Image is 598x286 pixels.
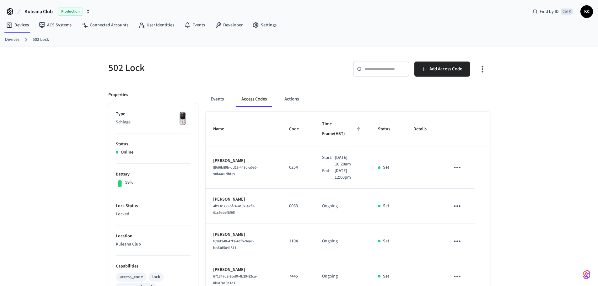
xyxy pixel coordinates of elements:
[289,203,307,209] p: 0063
[24,8,53,15] span: Kuleana Club
[116,171,191,178] p: Battery
[179,19,210,31] a: Events
[561,8,573,15] span: Ctrl K
[33,36,49,43] a: 502 Lock
[248,19,282,31] a: Settings
[315,189,370,224] td: Ongoing
[116,141,191,148] p: Status
[133,19,179,31] a: User Identities
[581,6,592,17] span: KC
[236,92,272,107] button: Access Codes
[108,62,295,74] h5: 502 Lock
[279,92,304,107] button: Actions
[383,203,389,209] p: Set
[322,168,335,181] div: End:
[116,263,191,270] p: Capabilities
[213,239,254,251] span: f696f948-47f3-4dfb-9ea2-be83d5041511
[116,241,191,248] p: Kuleana Club
[213,274,257,286] span: 671347d8-8bd0-4b29-82ca-0f0a7ac9a1d1
[315,224,370,259] td: Ongoing
[120,274,143,280] div: access_code
[1,19,34,31] a: Devices
[206,92,229,107] button: Events
[383,273,389,280] p: Set
[175,111,191,127] img: Yale Assure Touchscreen Wifi Smart Lock, Satin Nickel, Front
[108,92,128,98] p: Properties
[383,164,389,171] p: Set
[116,203,191,209] p: Lock Status
[540,8,559,15] span: Find by ID
[213,231,274,238] p: [PERSON_NAME]
[289,124,307,134] span: Code
[116,119,191,126] p: Schlage
[121,149,133,156] p: Online
[213,196,274,203] p: [PERSON_NAME]
[289,238,307,245] p: 1104
[378,124,398,134] span: Status
[213,158,274,164] p: [PERSON_NAME]
[580,5,593,18] button: KC
[116,211,191,218] p: Locked
[116,111,191,117] p: Type
[5,36,19,43] a: Devices
[289,273,307,280] p: 7445
[206,92,490,107] div: ant example
[322,119,363,139] span: Time Frame(HST)
[429,65,462,73] span: Add Access Code
[289,164,307,171] p: 0254
[34,19,77,31] a: ACS Systems
[210,19,248,31] a: Developer
[125,179,133,186] p: 99%
[414,62,470,77] button: Add Access Code
[335,168,363,181] p: [DATE] 12:00pm
[383,238,389,245] p: Set
[528,6,578,17] div: Find by IDCtrl K
[413,124,435,134] span: Details
[583,270,590,280] img: SeamLogoGradient.69752ec5.svg
[322,154,335,168] div: Start:
[116,233,191,240] p: Location
[213,203,255,215] span: 4b93c330-5f74-4c97-a7f0-01c9abef8f95
[213,165,258,177] span: 89d6b89b-dd13-443d-a0e5-90f44e1dbf39
[213,124,232,134] span: Name
[335,154,363,168] p: [DATE] 10:20am
[58,8,83,16] span: Production
[77,19,133,31] a: Connected Accounts
[213,267,274,273] p: [PERSON_NAME]
[152,274,160,280] div: lock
